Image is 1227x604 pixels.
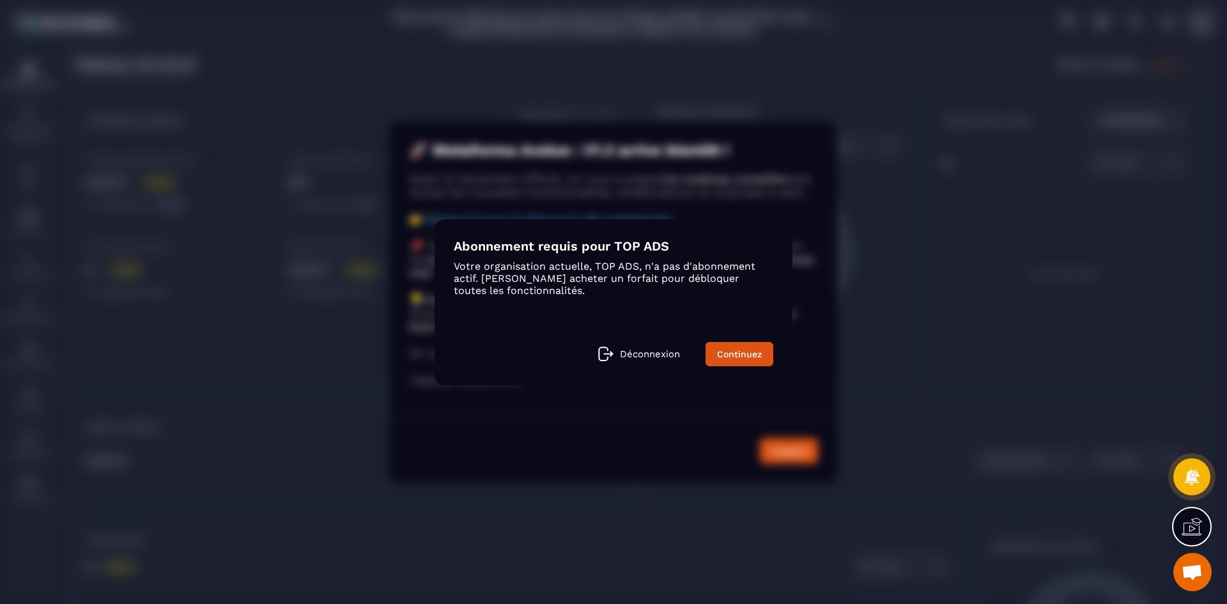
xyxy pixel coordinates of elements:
a: Déconnexion [598,346,680,362]
p: Votre organisation actuelle, TOP ADS, n'a pas d'abonnement actif. [PERSON_NAME] acheter un forfai... [454,260,773,297]
a: Continuez [706,342,773,366]
p: Déconnexion [620,348,680,360]
h4: Abonnement requis pour TOP ADS [454,238,773,254]
div: Ouvrir le chat [1173,553,1212,591]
